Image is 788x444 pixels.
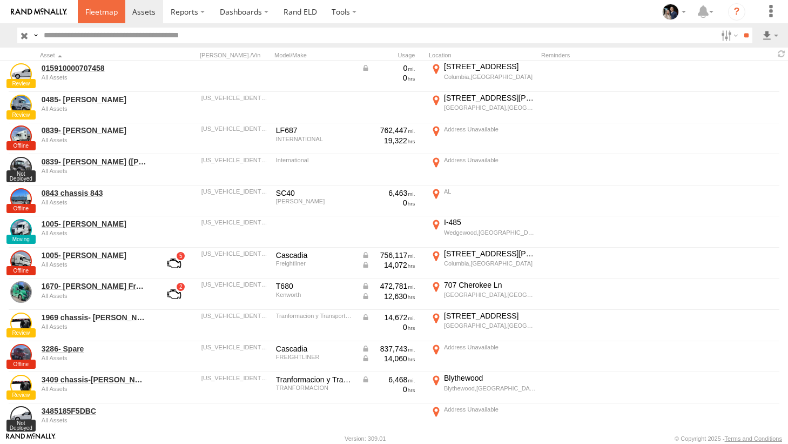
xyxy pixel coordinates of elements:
[675,435,782,442] div: © Copyright 2025 -
[10,406,32,428] a: View Asset Details
[429,124,537,154] label: Click to View Current Location
[276,157,354,163] div: International
[429,342,537,372] label: Click to View Current Location
[444,260,535,267] div: Columbia,[GEOGRAPHIC_DATA]
[276,198,354,204] div: Dorsey
[444,73,535,81] div: Columbia,[GEOGRAPHIC_DATA]
[361,385,415,394] div: 0
[276,385,354,391] div: TRANFORMACION
[201,188,268,195] div: 5JYSC4027PPC34651
[725,435,782,442] a: Terms and Conditions
[42,63,146,73] a: 015910000707458
[42,293,146,299] div: undefined
[10,313,32,334] a: View Asset Details
[444,229,535,236] div: Wedgewood,[GEOGRAPHIC_DATA]
[42,386,146,392] div: undefined
[42,125,146,135] a: 0839- [PERSON_NAME]
[276,125,354,135] div: LF687
[541,51,663,59] div: Reminders
[276,344,354,354] div: Cascadia
[42,219,146,229] a: 1005- [PERSON_NAME]
[42,406,146,416] a: 3485185F5DBC
[201,344,268,350] div: 1FUJGLBG7BSAW3286
[42,137,146,143] div: undefined
[728,3,745,21] i: ?
[429,217,537,247] label: Click to View Current Location
[42,355,146,361] div: undefined
[42,188,146,198] a: 0843 chassis 843
[361,73,415,83] div: 0
[444,322,535,329] div: [GEOGRAPHIC_DATA],[GEOGRAPHIC_DATA]
[42,95,146,104] a: 0485- [PERSON_NAME]
[276,354,354,360] div: FREIGHTLINER
[444,373,535,383] div: Blythewood
[360,51,425,59] div: Usage
[42,323,146,330] div: undefined
[429,155,537,184] label: Click to View Current Location
[429,51,537,59] div: Location
[444,249,535,259] div: [STREET_ADDRESS][PERSON_NAME]
[444,217,535,227] div: I-485
[6,433,56,444] a: Visit our Website
[717,28,740,43] label: Search Filter Options
[201,250,268,257] div: 3AKJGLD19LDLX1005
[200,51,270,59] div: [PERSON_NAME]./Vin
[361,188,415,198] div: 6,463
[444,93,535,103] div: [STREET_ADDRESS][PERSON_NAME]
[361,198,415,208] div: 0
[42,105,146,112] div: undefined
[361,125,415,135] div: 762,447
[429,311,537,340] label: Click to View Current Location
[276,291,354,298] div: Kenworth
[429,405,537,434] label: Click to View Current Location
[276,136,354,142] div: INTERNATIONAL
[276,250,354,260] div: Cascadia
[42,168,146,174] div: undefined
[444,311,535,321] div: [STREET_ADDRESS]
[444,385,535,392] div: Blythewood,[GEOGRAPHIC_DATA]
[361,281,415,291] div: Data from Vehicle CANbus
[444,62,535,71] div: [STREET_ADDRESS]
[201,375,268,381] div: 3T9F3226XPP209017
[444,104,535,111] div: [GEOGRAPHIC_DATA],[GEOGRAPHIC_DATA]
[444,291,535,299] div: [GEOGRAPHIC_DATA],[GEOGRAPHIC_DATA]
[276,375,354,385] div: Tranformacion y Transporte SA de CV,
[658,4,690,20] div: Lauren Jackson
[10,375,32,396] a: View Asset Details
[444,280,535,290] div: 707 Cherokee Ln
[201,157,268,163] div: 3HSDJSNR1GN110839
[10,250,32,272] a: View Asset Details
[42,375,146,385] a: 3409 chassis-[PERSON_NAME]
[361,322,415,332] div: 0
[444,188,535,195] div: AL
[42,261,146,268] div: undefined
[42,313,146,322] a: 1969 chassis- [PERSON_NAME]
[42,230,146,236] div: undefined
[201,281,268,288] div: 1XKYD49X1LJ301670
[10,219,32,241] a: View Asset Details
[276,313,354,319] div: Tranformacion y Transporte SA de CV
[154,281,194,307] a: View Asset with Fault/s
[361,375,415,385] div: Data from Vehicle CANbus
[361,63,415,73] div: Data from Vehicle CANbus
[10,157,32,178] a: View Asset Details
[761,28,779,43] label: Export results as...
[361,313,415,322] div: Data from Vehicle CANbus
[42,74,146,81] div: undefined
[40,51,148,59] div: Click to Sort
[361,354,415,363] div: Data from Vehicle CANbus
[361,344,415,354] div: Data from Vehicle CANbus
[10,63,32,85] a: View Asset Details
[361,291,415,301] div: Data from Vehicle CANbus
[274,51,355,59] div: Model/Make
[345,435,386,442] div: Version: 309.01
[11,8,67,16] img: rand-logo.svg
[42,250,146,260] a: 1005- [PERSON_NAME]
[42,281,146,291] a: 1670- [PERSON_NAME] Free [PERSON_NAME]
[42,417,146,423] div: undefined
[201,95,268,101] div: 3HSDZAPR8KN510485
[10,188,32,210] a: View Asset Details
[10,125,32,147] a: View Asset Details
[201,313,268,319] div: 3T9F32266PP209015
[10,281,32,303] a: View Asset Details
